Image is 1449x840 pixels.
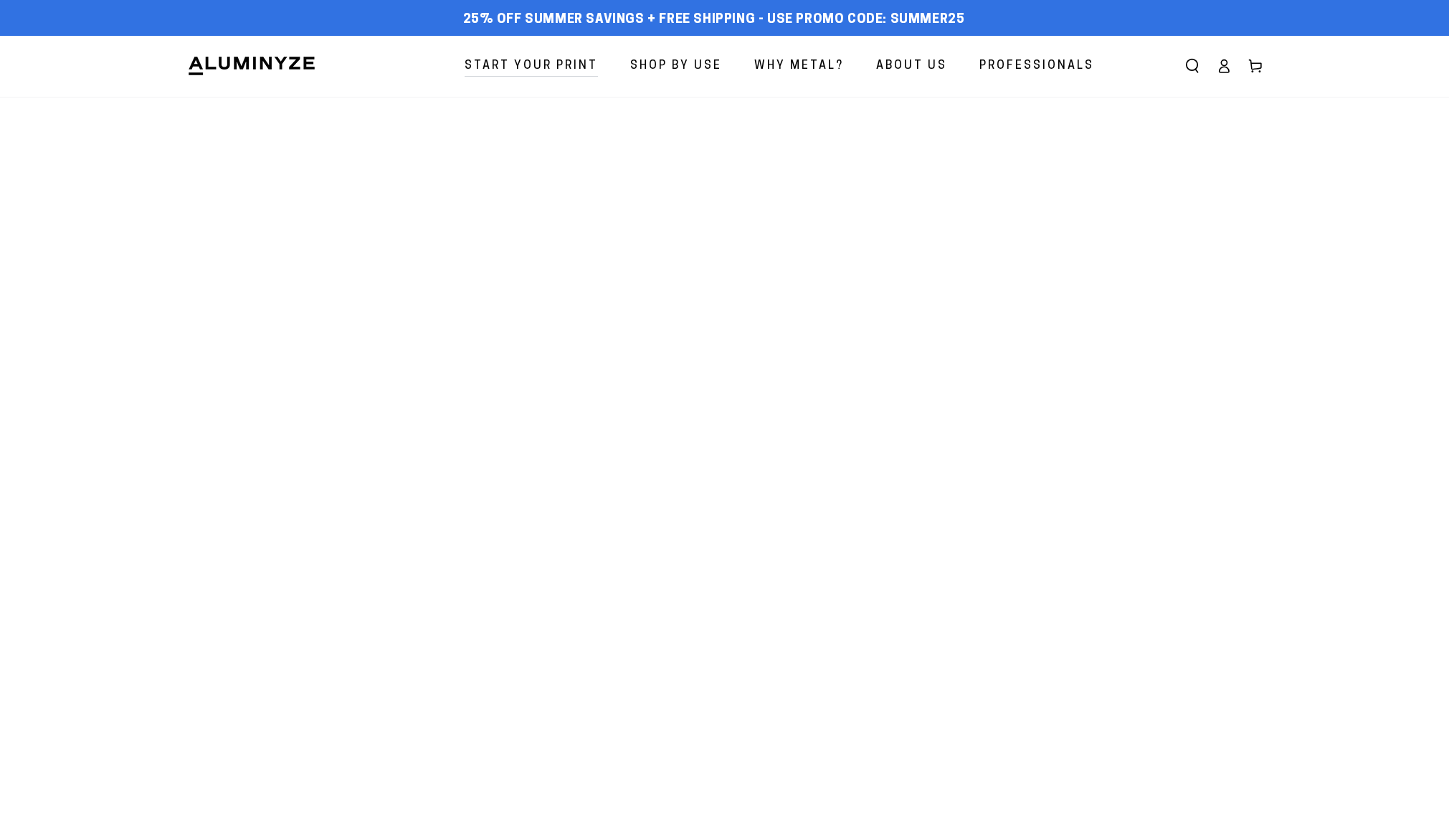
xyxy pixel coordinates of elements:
[454,47,609,85] a: Start Your Print
[754,56,844,77] span: Why Metal?
[619,47,733,85] a: Shop By Use
[865,47,958,85] a: About Us
[187,55,316,77] img: Aluminyze
[979,56,1094,77] span: Professionals
[1177,50,1208,82] summary: Search our site
[630,56,722,77] span: Shop By Use
[743,47,855,85] a: Why Metal?
[969,47,1105,85] a: Professionals
[876,56,947,77] span: About Us
[463,12,965,28] span: 25% off Summer Savings + Free Shipping - Use Promo Code: SUMMER25
[465,56,598,77] span: Start Your Print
